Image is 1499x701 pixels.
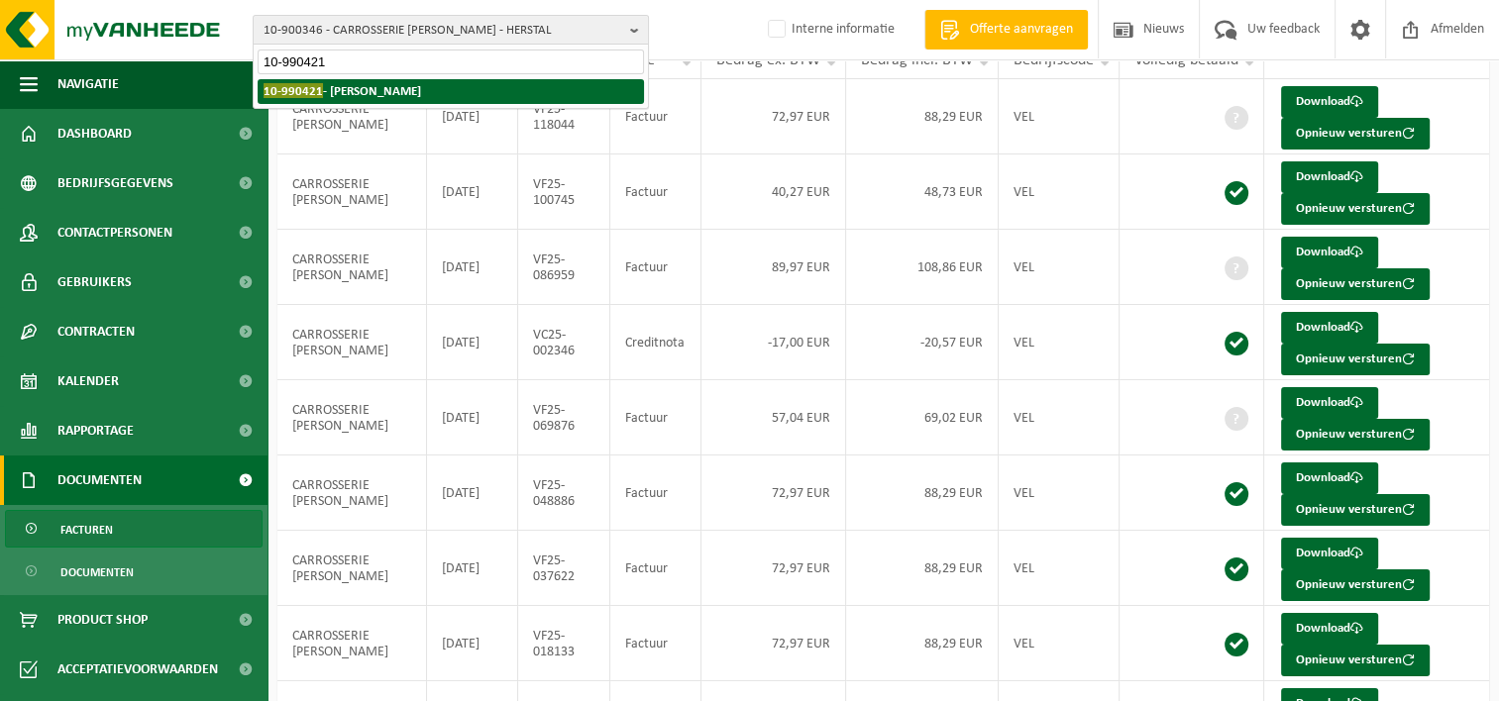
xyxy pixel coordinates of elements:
[1281,613,1378,645] a: Download
[846,380,999,455] td: 69,02 EUR
[258,50,644,74] input: Zoeken naar gekoppelde vestigingen
[518,305,611,380] td: VC25-002346
[427,230,518,305] td: [DATE]
[610,230,700,305] td: Factuur
[57,59,119,109] span: Navigatie
[60,511,113,549] span: Facturen
[1281,268,1430,300] button: Opnieuw versturen
[1281,387,1378,419] a: Download
[5,510,263,548] a: Facturen
[277,380,427,455] td: CARROSSERIE [PERSON_NAME]
[610,154,700,230] td: Factuur
[701,79,846,154] td: 72,97 EUR
[716,52,820,68] span: Bedrag ex. BTW
[5,552,263,590] a: Documenten
[427,606,518,681] td: [DATE]
[518,79,611,154] td: VF25-118044
[1281,538,1378,569] a: Download
[427,380,518,455] td: [DATE]
[518,154,611,230] td: VF25-100745
[518,455,611,531] td: VF25-048886
[57,595,148,645] span: Product Shop
[427,455,518,531] td: [DATE]
[1281,193,1430,225] button: Opnieuw versturen
[57,645,218,694] span: Acceptatievoorwaarden
[1281,494,1430,526] button: Opnieuw versturen
[1281,312,1378,344] a: Download
[57,455,142,505] span: Documenten
[999,230,1120,305] td: VEL
[999,380,1120,455] td: VEL
[57,208,172,257] span: Contactpersonen
[610,79,700,154] td: Factuur
[57,109,132,158] span: Dashboard
[1281,161,1378,193] a: Download
[846,230,999,305] td: 108,86 EUR
[610,531,700,606] td: Factuur
[277,154,427,230] td: CARROSSERIE [PERSON_NAME]
[1281,237,1378,268] a: Download
[846,455,999,531] td: 88,29 EUR
[264,83,323,98] span: 10-990421
[1281,462,1378,494] a: Download
[846,606,999,681] td: 88,29 EUR
[277,230,427,305] td: CARROSSERIE [PERSON_NAME]
[264,83,421,98] strong: - [PERSON_NAME]
[427,305,518,380] td: [DATE]
[1281,419,1430,451] button: Opnieuw versturen
[518,606,611,681] td: VF25-018133
[701,230,846,305] td: 89,97 EUR
[924,10,1088,50] a: Offerte aanvragen
[57,257,132,307] span: Gebruikers
[610,305,700,380] td: Creditnota
[253,15,649,45] button: 10-900346 - CARROSSERIE [PERSON_NAME] - HERSTAL
[277,455,427,531] td: CARROSSERIE [PERSON_NAME]
[60,553,134,591] span: Documenten
[610,606,700,681] td: Factuur
[57,356,119,406] span: Kalender
[610,455,700,531] td: Factuur
[277,606,427,681] td: CARROSSERIE [PERSON_NAME]
[1281,569,1430,601] button: Opnieuw versturen
[1134,52,1238,68] span: Volledig betaald
[999,606,1120,681] td: VEL
[846,79,999,154] td: 88,29 EUR
[999,531,1120,606] td: VEL
[861,52,973,68] span: Bedrag incl. BTW
[427,154,518,230] td: [DATE]
[999,455,1120,531] td: VEL
[999,154,1120,230] td: VEL
[518,531,611,606] td: VF25-037622
[846,305,999,380] td: -20,57 EUR
[277,79,427,154] td: CARROSSERIE [PERSON_NAME]
[518,380,611,455] td: VF25-069876
[427,531,518,606] td: [DATE]
[701,455,846,531] td: 72,97 EUR
[701,606,846,681] td: 72,97 EUR
[57,158,173,208] span: Bedrijfsgegevens
[1281,344,1430,375] button: Opnieuw versturen
[57,406,134,455] span: Rapportage
[764,15,895,45] label: Interne informatie
[277,305,427,380] td: CARROSSERIE [PERSON_NAME]
[427,79,518,154] td: [DATE]
[264,16,622,46] span: 10-900346 - CARROSSERIE [PERSON_NAME] - HERSTAL
[518,230,611,305] td: VF25-086959
[999,305,1120,380] td: VEL
[1281,645,1430,676] button: Opnieuw versturen
[965,20,1078,40] span: Offerte aanvragen
[846,154,999,230] td: 48,73 EUR
[701,531,846,606] td: 72,97 EUR
[846,531,999,606] td: 88,29 EUR
[701,154,846,230] td: 40,27 EUR
[1281,118,1430,150] button: Opnieuw versturen
[999,79,1120,154] td: VEL
[277,531,427,606] td: CARROSSERIE [PERSON_NAME]
[57,307,135,356] span: Contracten
[701,380,846,455] td: 57,04 EUR
[1281,86,1378,118] a: Download
[610,380,700,455] td: Factuur
[701,305,846,380] td: -17,00 EUR
[1014,52,1094,68] span: Bedrijfscode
